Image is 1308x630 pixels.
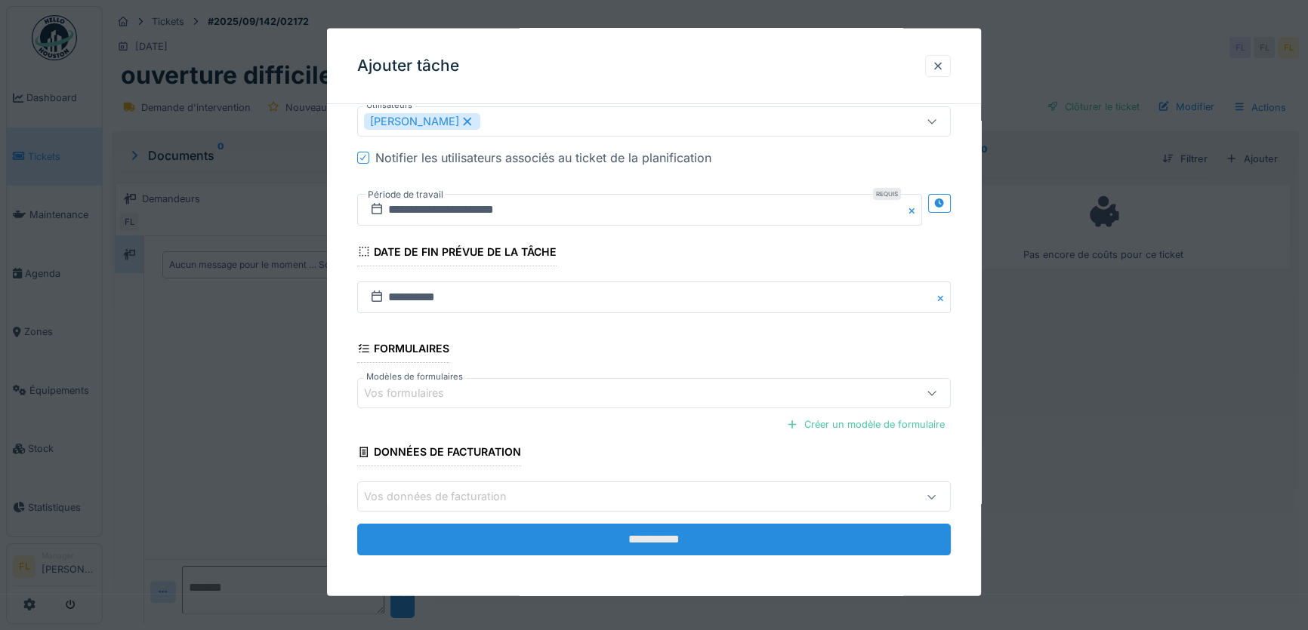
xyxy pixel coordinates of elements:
[357,57,459,75] h3: Ajouter tâche
[357,240,557,266] div: Date de fin prévue de la tâche
[905,193,922,225] button: Close
[780,414,951,435] div: Créer un modèle de formulaire
[357,441,521,466] div: Données de facturation
[363,98,415,111] label: Utilisateurs
[366,186,445,202] label: Période de travail
[357,337,449,362] div: Formulaires
[363,370,466,383] label: Modèles de formulaires
[364,385,465,401] div: Vos formulaires
[934,281,951,312] button: Close
[375,148,711,166] div: Notifier les utilisateurs associés au ticket de la planification
[364,488,528,505] div: Vos données de facturation
[364,112,480,129] div: [PERSON_NAME]
[873,187,901,199] div: Requis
